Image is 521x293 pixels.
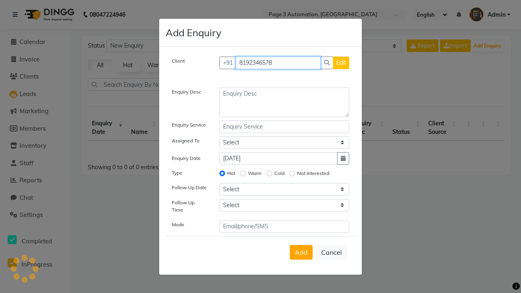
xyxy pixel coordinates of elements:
span: Edit [336,59,346,66]
label: Enquiry Desc [172,88,201,96]
input: Enquiry Service [219,120,350,133]
label: Follow Up Date [172,184,207,191]
input: Email/phone/SMS [219,220,350,233]
button: Add [290,245,313,260]
span: Add [295,248,308,256]
button: +91 [219,57,236,69]
label: Client [172,57,185,65]
label: Warm [248,170,262,177]
button: Edit [333,57,349,69]
label: Type [172,169,182,177]
button: Cancel [316,245,347,260]
label: Hot [227,170,235,177]
h4: Add Enquiry [166,25,221,40]
label: Enquiry Service [172,121,206,129]
input: Search by Name/Mobile/Email/Code [236,57,321,69]
label: Mode [172,221,184,228]
label: Assigned To [172,137,199,144]
label: Cold [274,170,285,177]
label: Enquiry Date [172,155,201,162]
label: Not Interested [297,170,329,177]
label: Follow Up Time [172,199,207,214]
